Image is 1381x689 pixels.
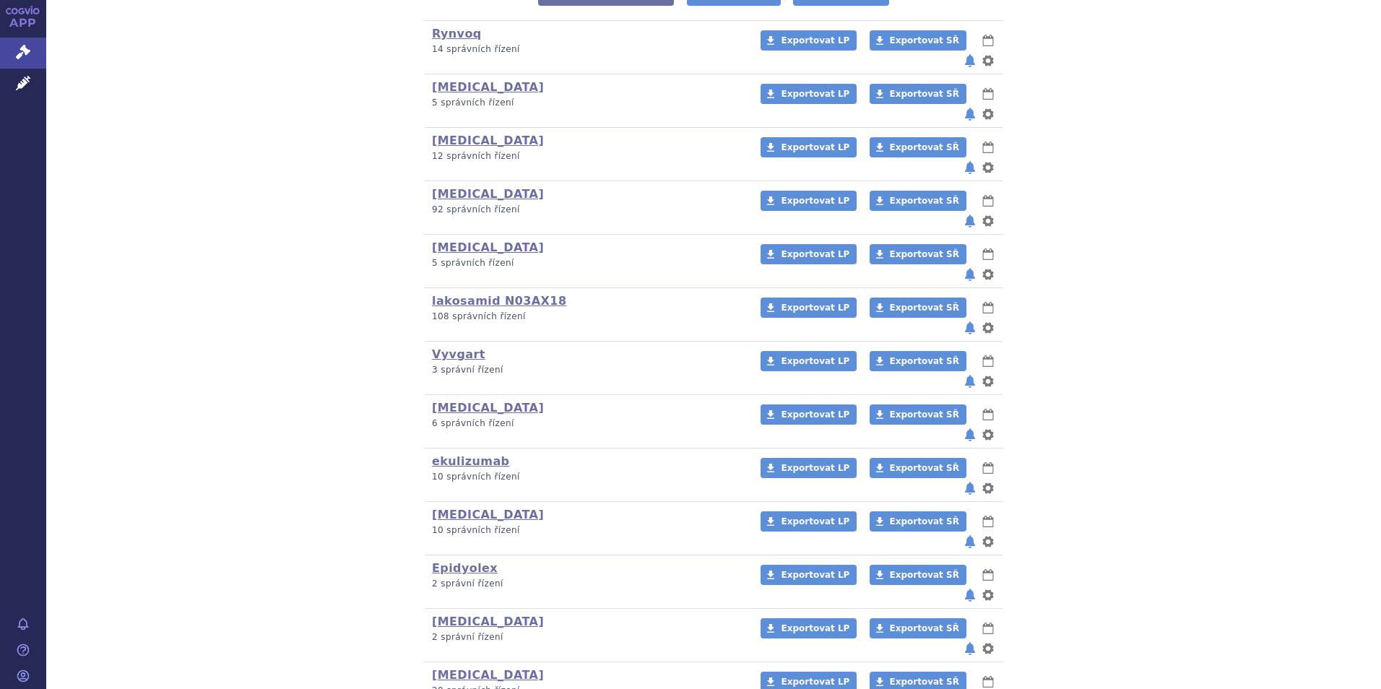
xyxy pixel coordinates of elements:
button: lhůty [981,299,995,316]
a: [MEDICAL_DATA] [432,134,544,147]
span: Exportovat LP [781,677,849,687]
a: Exportovat LP [761,618,857,638]
span: Exportovat LP [781,570,849,580]
button: lhůty [981,566,995,584]
button: notifikace [963,426,977,443]
span: Exportovat LP [781,623,849,633]
button: lhůty [981,246,995,263]
button: notifikace [963,319,977,337]
a: Exportovat LP [761,458,857,478]
p: 14 správních řízení [432,43,742,56]
p: 12 správních řízení [432,150,742,162]
a: Exportovat LP [761,30,857,51]
a: Exportovat LP [761,137,857,157]
span: Exportovat SŘ [890,303,959,313]
a: Exportovat SŘ [870,351,966,371]
button: nastavení [981,533,995,550]
a: Exportovat SŘ [870,84,966,104]
button: lhůty [981,32,995,49]
button: lhůty [981,352,995,370]
span: Exportovat SŘ [890,249,959,259]
a: Exportovat LP [761,298,857,318]
a: [MEDICAL_DATA] [432,668,544,682]
button: nastavení [981,426,995,443]
a: Rynvoq [432,27,482,40]
p: 10 správních řízení [432,524,742,537]
span: Exportovat LP [781,463,849,473]
a: Exportovat LP [761,191,857,211]
button: notifikace [963,480,977,497]
p: 6 správních řízení [432,417,742,430]
button: nastavení [981,586,995,604]
a: Exportovat SŘ [870,137,966,157]
a: Vyvgart [432,347,485,361]
span: Exportovat SŘ [890,677,959,687]
span: Exportovat SŘ [890,516,959,526]
p: 92 správních řízení [432,204,742,216]
a: Exportovat SŘ [870,191,966,211]
span: Exportovat LP [781,356,849,366]
span: Exportovat SŘ [890,89,959,99]
span: Exportovat LP [781,35,849,45]
a: Exportovat LP [761,404,857,425]
a: [MEDICAL_DATA] [432,508,544,521]
a: Exportovat SŘ [870,458,966,478]
a: Exportovat SŘ [870,404,966,425]
p: 2 správní řízení [432,578,742,590]
button: notifikace [963,266,977,283]
button: nastavení [981,319,995,337]
span: Exportovat LP [781,303,849,313]
span: Exportovat SŘ [890,463,959,473]
button: nastavení [981,159,995,176]
span: Exportovat LP [781,516,849,526]
a: Exportovat LP [761,244,857,264]
button: notifikace [963,640,977,657]
button: notifikace [963,586,977,604]
span: Exportovat SŘ [890,570,959,580]
button: notifikace [963,212,977,230]
button: notifikace [963,105,977,123]
span: Exportovat SŘ [890,623,959,633]
button: notifikace [963,533,977,550]
a: Exportovat SŘ [870,298,966,318]
a: Exportovat LP [761,84,857,104]
p: 5 správních řízení [432,257,742,269]
button: lhůty [981,406,995,423]
a: lakosamid N03AX18 [432,294,566,308]
p: 2 správní řízení [432,631,742,643]
button: nastavení [981,266,995,283]
a: Exportovat SŘ [870,565,966,585]
a: Exportovat LP [761,351,857,371]
span: Exportovat SŘ [890,409,959,420]
a: [MEDICAL_DATA] [432,401,544,415]
a: [MEDICAL_DATA] [432,187,544,201]
button: lhůty [981,459,995,477]
span: Exportovat LP [781,409,849,420]
button: nastavení [981,640,995,657]
a: [MEDICAL_DATA] [432,80,544,94]
span: Exportovat LP [781,142,849,152]
button: lhůty [981,192,995,209]
p: 108 správních řízení [432,311,742,323]
span: Exportovat SŘ [890,142,959,152]
a: Exportovat LP [761,511,857,532]
button: nastavení [981,373,995,390]
button: notifikace [963,52,977,69]
span: Exportovat LP [781,89,849,99]
button: lhůty [981,620,995,637]
span: Exportovat LP [781,196,849,206]
button: nastavení [981,52,995,69]
a: Exportovat SŘ [870,618,966,638]
p: 3 správní řízení [432,364,742,376]
button: nastavení [981,105,995,123]
a: [MEDICAL_DATA] [432,615,544,628]
a: Exportovat SŘ [870,244,966,264]
button: lhůty [981,139,995,156]
a: Exportovat LP [761,565,857,585]
a: Exportovat SŘ [870,30,966,51]
button: notifikace [963,373,977,390]
button: lhůty [981,513,995,530]
button: lhůty [981,85,995,103]
a: [MEDICAL_DATA] [432,240,544,254]
span: Exportovat SŘ [890,356,959,366]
